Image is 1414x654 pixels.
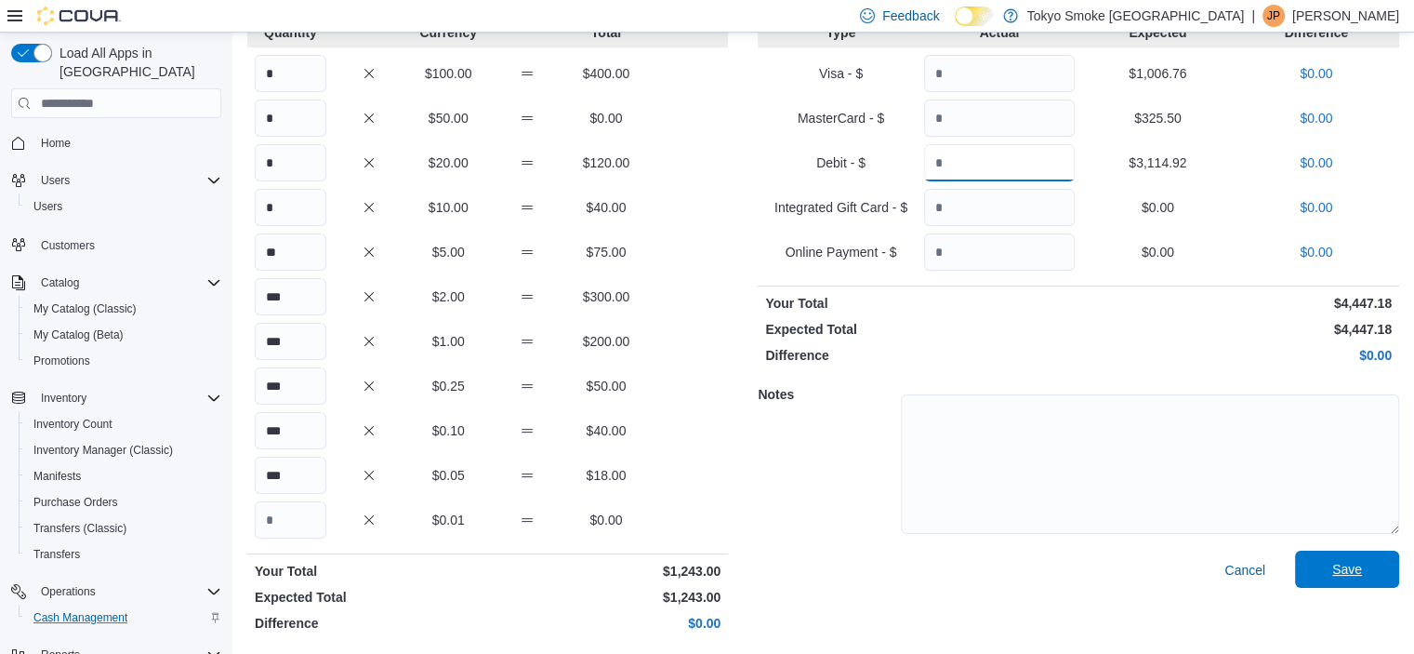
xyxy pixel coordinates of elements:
[1267,5,1280,27] span: JP
[19,541,229,567] button: Transfers
[1262,5,1285,27] div: Jonathan Penheiro
[19,437,229,463] button: Inventory Manager (Classic)
[413,198,484,217] p: $10.00
[571,153,642,172] p: $120.00
[41,173,70,188] span: Users
[26,439,180,461] a: Inventory Manager (Classic)
[41,584,96,599] span: Operations
[1082,64,1233,83] p: $1,006.76
[26,298,221,320] span: My Catalog (Classic)
[1082,198,1233,217] p: $0.00
[955,26,956,27] span: Dark Mode
[765,64,916,83] p: Visa - $
[33,234,102,257] a: Customers
[1241,153,1392,172] p: $0.00
[1082,294,1392,313] p: $4,447.18
[33,387,94,409] button: Inventory
[26,324,131,346] a: My Catalog (Beta)
[413,109,484,127] p: $50.00
[19,605,229,631] button: Cash Management
[33,610,127,625] span: Cash Management
[19,463,229,489] button: Manifests
[413,377,484,395] p: $0.25
[571,511,642,529] p: $0.00
[4,579,229,605] button: Operations
[571,64,642,83] p: $400.00
[1082,153,1233,172] p: $3,114.92
[1224,561,1265,580] span: Cancel
[33,417,112,432] span: Inventory Count
[413,332,484,351] p: $1.00
[19,194,229,220] button: Users
[26,607,135,629] a: Cash Management
[1292,5,1399,27] p: [PERSON_NAME]
[26,607,221,629] span: Cash Management
[492,588,721,607] p: $1,243.00
[882,7,939,25] span: Feedback
[33,272,86,294] button: Catalog
[571,377,642,395] p: $50.00
[26,465,221,487] span: Manifests
[4,385,229,411] button: Inventory
[37,7,121,25] img: Cova
[492,614,721,633] p: $0.00
[26,543,87,566] a: Transfers
[765,294,1075,313] p: Your Total
[4,270,229,296] button: Catalog
[33,387,221,409] span: Inventory
[26,324,221,346] span: My Catalog (Beta)
[19,411,229,437] button: Inventory Count
[413,511,484,529] p: $0.01
[1295,551,1399,588] button: Save
[571,109,642,127] p: $0.00
[255,144,326,181] input: Quantity
[26,195,221,218] span: Users
[33,272,221,294] span: Catalog
[765,243,916,261] p: Online Payment - $
[41,136,71,151] span: Home
[26,491,126,514] a: Purchase Orders
[1082,320,1392,339] p: $4,447.18
[571,198,642,217] p: $40.00
[924,234,1075,271] input: Quantity
[1251,5,1255,27] p: |
[413,153,484,172] p: $20.00
[413,287,484,306] p: $2.00
[1241,109,1392,127] p: $0.00
[571,23,642,42] p: Total
[571,332,642,351] p: $200.00
[255,588,484,607] p: Expected Total
[26,350,98,372] a: Promotions
[758,376,897,413] h5: Notes
[26,298,144,320] a: My Catalog (Classic)
[4,129,229,156] button: Home
[255,323,326,360] input: Quantity
[41,238,95,253] span: Customers
[255,614,484,633] p: Difference
[413,421,484,440] p: $0.10
[4,231,229,258] button: Customers
[33,469,81,484] span: Manifests
[19,322,229,348] button: My Catalog (Beta)
[33,131,221,154] span: Home
[26,517,221,540] span: Transfers (Classic)
[41,391,86,406] span: Inventory
[255,367,326,405] input: Quantity
[19,515,229,541] button: Transfers (Classic)
[1241,198,1392,217] p: $0.00
[255,100,326,137] input: Quantity
[33,581,103,603] button: Operations
[924,144,1075,181] input: Quantity
[33,443,173,458] span: Inventory Manager (Classic)
[255,55,326,92] input: Quantity
[571,287,642,306] p: $300.00
[33,132,78,154] a: Home
[255,189,326,226] input: Quantity
[33,169,77,192] button: Users
[413,23,484,42] p: Currency
[765,346,1075,365] p: Difference
[33,301,137,316] span: My Catalog (Classic)
[1082,109,1233,127] p: $325.50
[19,489,229,515] button: Purchase Orders
[52,44,221,81] span: Load All Apps in [GEOGRAPHIC_DATA]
